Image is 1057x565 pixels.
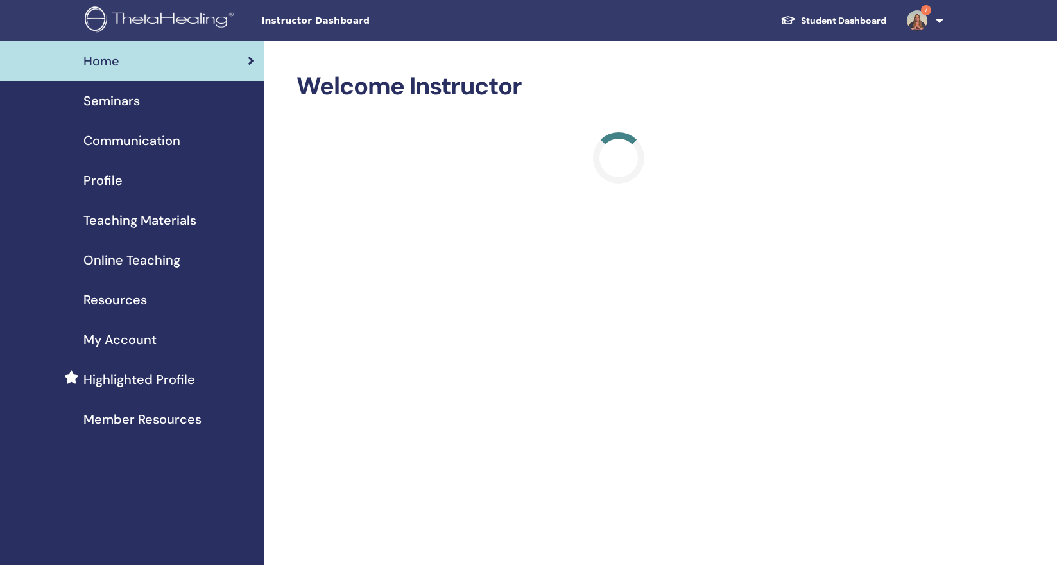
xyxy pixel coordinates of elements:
[83,131,180,150] span: Communication
[83,91,140,110] span: Seminars
[83,250,180,270] span: Online Teaching
[770,9,897,33] a: Student Dashboard
[296,72,941,101] h2: Welcome Instructor
[907,10,927,31] img: default.jpg
[83,51,119,71] span: Home
[83,171,123,190] span: Profile
[83,290,147,309] span: Resources
[83,330,157,349] span: My Account
[261,14,454,28] span: Instructor Dashboard
[85,6,238,35] img: logo.png
[921,5,931,15] span: 7
[83,370,195,389] span: Highlighted Profile
[83,211,196,230] span: Teaching Materials
[780,15,796,26] img: graduation-cap-white.svg
[83,410,202,429] span: Member Resources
